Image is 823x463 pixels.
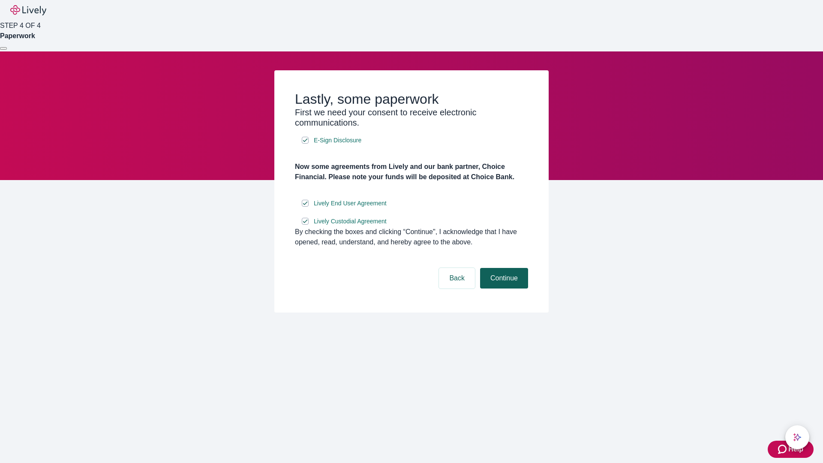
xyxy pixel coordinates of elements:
[778,444,788,454] svg: Zendesk support icon
[295,227,528,247] div: By checking the boxes and clicking “Continue", I acknowledge that I have opened, read, understand...
[10,5,46,15] img: Lively
[312,216,388,227] a: e-sign disclosure document
[314,199,387,208] span: Lively End User Agreement
[314,217,387,226] span: Lively Custodial Agreement
[295,91,528,107] h2: Lastly, some paperwork
[312,198,388,209] a: e-sign disclosure document
[314,136,361,145] span: E-Sign Disclosure
[295,162,528,182] h4: Now some agreements from Lively and our bank partner, Choice Financial. Please note your funds wi...
[312,135,363,146] a: e-sign disclosure document
[768,441,814,458] button: Zendesk support iconHelp
[785,425,809,449] button: chat
[788,444,803,454] span: Help
[295,107,528,128] h3: First we need your consent to receive electronic communications.
[480,268,528,289] button: Continue
[439,268,475,289] button: Back
[793,433,802,442] svg: Lively AI Assistant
